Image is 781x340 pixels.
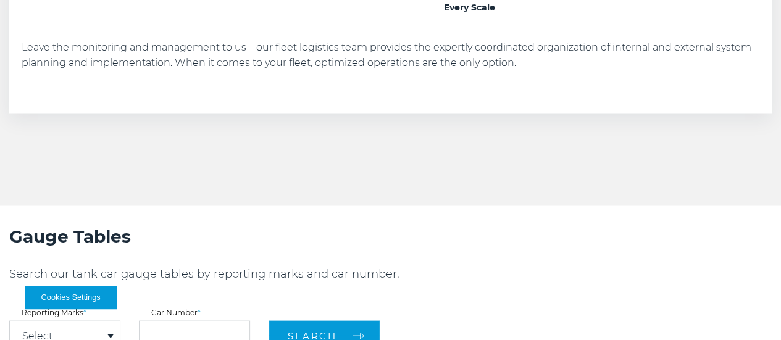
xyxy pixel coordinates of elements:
[9,224,574,247] h2: Gauge Tables
[25,286,117,309] button: Cookies Settings
[9,309,120,316] label: Reporting Marks
[22,40,759,70] p: Leave the monitoring and management to us – our fleet logistics team provides the expertly coordi...
[139,309,250,316] label: Car Number
[9,266,574,281] p: Search our tank car gauge tables by reporting marks and car number.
